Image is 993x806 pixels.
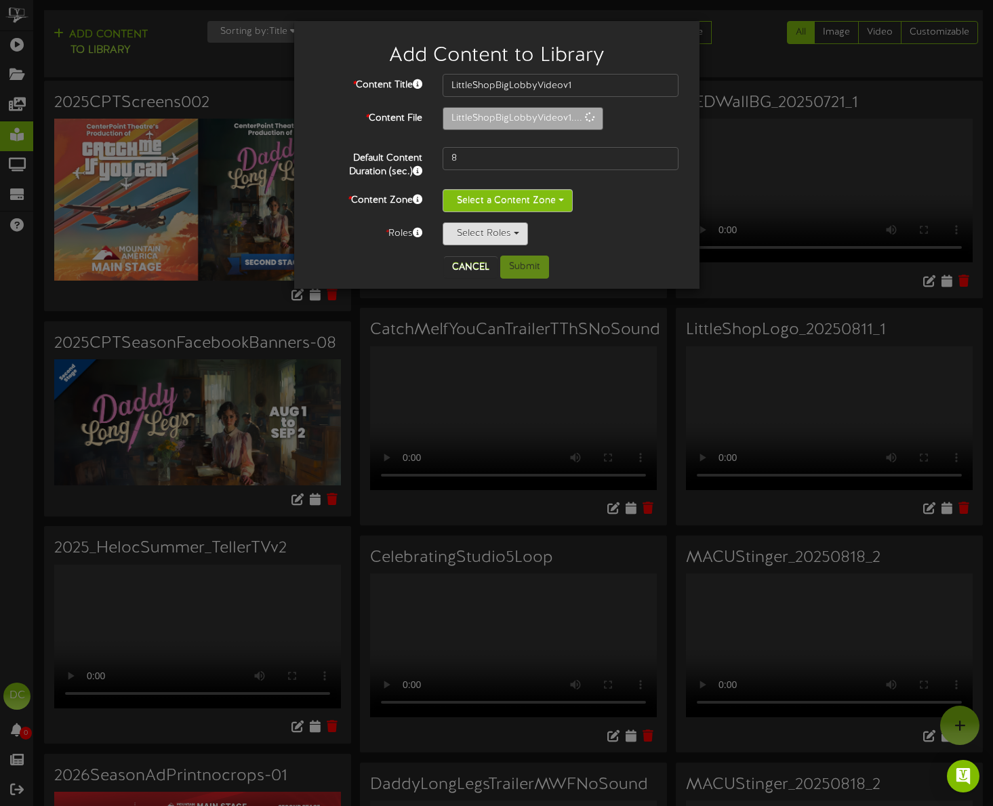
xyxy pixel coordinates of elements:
[304,74,432,92] label: Content Title
[443,222,528,245] button: Select Roles
[304,107,432,125] label: Content File
[443,74,679,97] input: Content Title
[947,760,979,792] div: Open Intercom Messenger
[444,256,498,278] button: Cancel
[304,222,432,241] div: Roles
[304,189,432,207] label: Content Zone
[443,189,573,212] button: Select a Content Zone
[315,45,679,67] h2: Add Content to Library
[304,147,432,179] label: Default Content Duration (sec.)
[500,256,549,279] button: Submit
